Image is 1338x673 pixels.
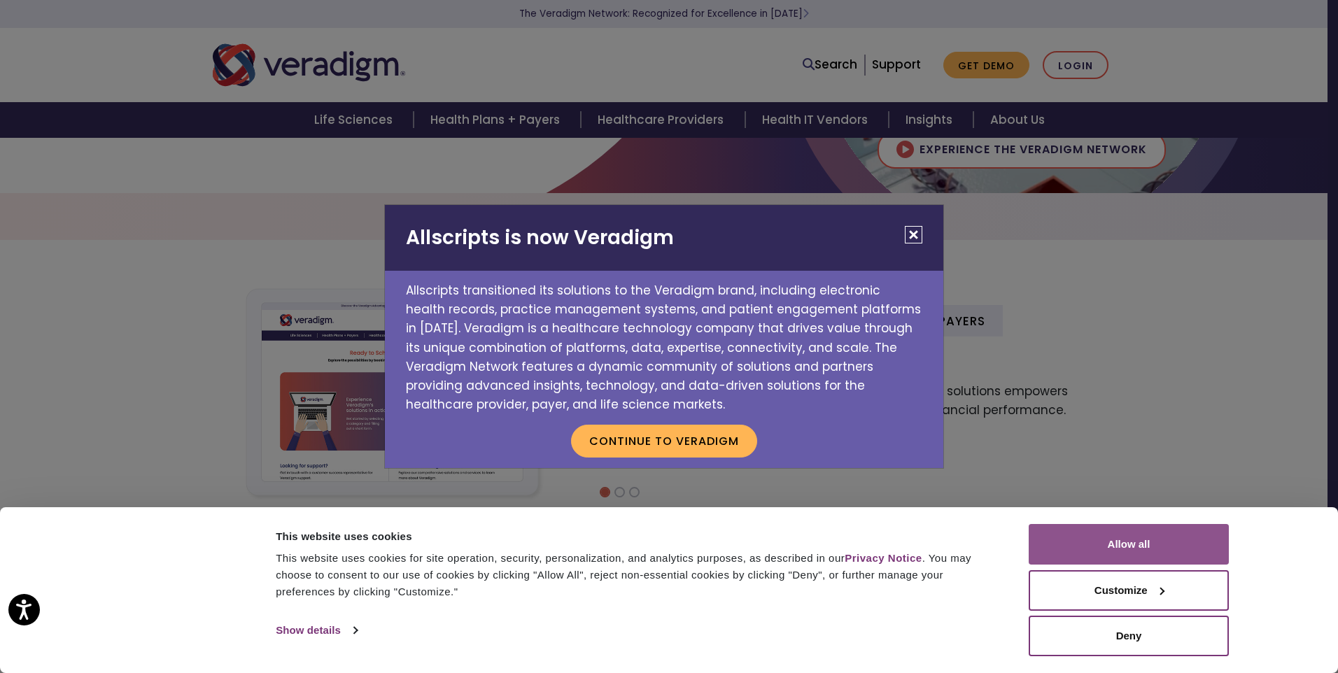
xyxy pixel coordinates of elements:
[276,550,997,600] div: This website uses cookies for site operation, security, personalization, and analytics purposes, ...
[385,271,943,414] p: Allscripts transitioned its solutions to the Veradigm brand, including electronic health records,...
[905,226,922,243] button: Close
[571,425,757,457] button: Continue to Veradigm
[276,528,997,545] div: This website uses cookies
[385,205,943,271] h2: Allscripts is now Veradigm
[276,620,357,641] a: Show details
[1029,570,1229,611] button: Customize
[1029,524,1229,565] button: Allow all
[1029,616,1229,656] button: Deny
[845,552,922,564] a: Privacy Notice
